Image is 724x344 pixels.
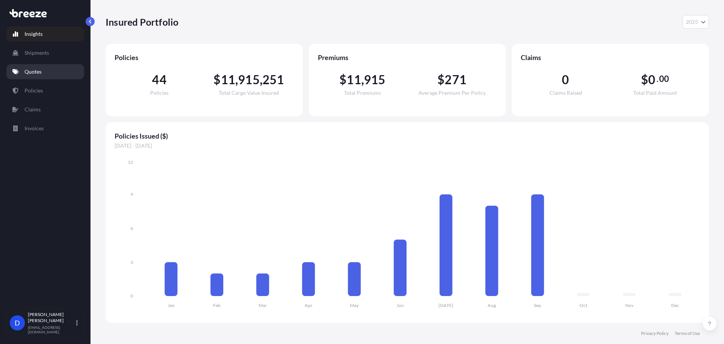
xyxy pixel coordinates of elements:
span: 11 [221,74,235,86]
span: Claims Raised [549,90,582,96]
tspan: 3 [130,259,133,265]
span: $ [339,74,347,86]
tspan: 12 [128,159,133,165]
span: $ [213,74,221,86]
tspan: [DATE] [439,302,453,308]
tspan: 0 [130,293,133,299]
span: [DATE] - [DATE] [115,142,700,150]
a: Quotes [6,64,84,79]
span: 915 [238,74,260,86]
tspan: Sep [534,302,541,308]
span: Claims [521,53,700,62]
span: Total Cargo Value Insured [219,90,279,96]
p: Invoices [25,125,44,132]
span: Average Premium Per Policy [419,90,486,96]
p: Quotes [25,68,41,76]
a: Terms of Use [675,330,700,336]
button: Year Selector [683,15,709,29]
span: D [15,319,20,327]
span: 0 [562,74,569,86]
a: Claims [6,102,84,117]
a: Insights [6,26,84,42]
span: 0 [648,74,655,86]
tspan: Mar [259,302,267,308]
a: Invoices [6,121,84,136]
span: Total Paid Amount [633,90,677,96]
span: 251 [262,74,284,86]
a: Policies [6,83,84,98]
tspan: Dec [671,302,679,308]
span: , [235,74,238,86]
p: Insights [25,30,43,38]
span: Premiums [318,53,497,62]
span: 44 [152,74,166,86]
tspan: Feb [213,302,221,308]
span: $ [641,74,648,86]
span: Policies [150,90,169,96]
tspan: 9 [130,191,133,197]
span: Policies [115,53,294,62]
span: 2025 [686,18,698,26]
p: [EMAIL_ADDRESS][DOMAIN_NAME] [28,325,75,334]
a: Shipments [6,45,84,60]
span: Policies Issued ($) [115,131,700,140]
tspan: Apr [305,302,313,308]
span: 00 [659,76,669,82]
tspan: Aug [488,302,496,308]
span: $ [437,74,445,86]
tspan: May [350,302,359,308]
tspan: Nov [625,302,634,308]
tspan: Oct [580,302,587,308]
tspan: 6 [130,225,133,231]
p: Shipments [25,49,49,57]
span: 11 [347,74,361,86]
p: [PERSON_NAME] [PERSON_NAME] [28,312,75,324]
span: . [657,76,658,82]
p: Policies [25,87,43,94]
span: 271 [445,74,466,86]
tspan: Jan [168,302,175,308]
a: Privacy Policy [641,330,669,336]
span: , [260,74,262,86]
span: , [361,74,364,86]
span: Total Premiums [344,90,381,96]
span: 915 [364,74,386,86]
tspan: Jun [397,302,404,308]
p: Claims [25,106,41,113]
p: Insured Portfolio [106,16,178,28]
